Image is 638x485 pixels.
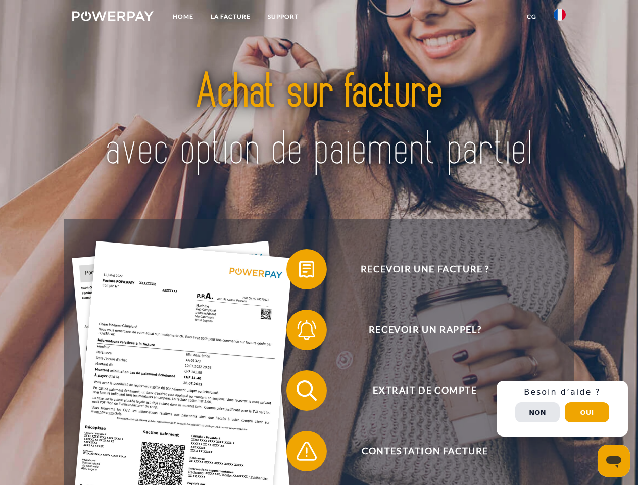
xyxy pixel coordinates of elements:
span: Contestation Facture [301,431,549,471]
div: Schnellhilfe [497,381,628,437]
button: Contestation Facture [286,431,549,471]
a: LA FACTURE [202,8,259,26]
img: qb_bell.svg [294,317,319,343]
img: qb_warning.svg [294,439,319,464]
h3: Besoin d’aide ? [503,387,622,397]
img: logo-powerpay-white.svg [72,11,154,21]
button: Recevoir une facture ? [286,249,549,289]
a: Home [164,8,202,26]
iframe: Bouton de lancement de la fenêtre de messagerie [598,445,630,477]
img: qb_bill.svg [294,257,319,282]
span: Recevoir une facture ? [301,249,549,289]
button: Non [515,402,560,422]
img: title-powerpay_fr.svg [96,48,542,193]
a: CG [518,8,545,26]
a: Support [259,8,307,26]
button: Recevoir un rappel? [286,310,549,350]
span: Recevoir un rappel? [301,310,549,350]
button: Extrait de compte [286,370,549,411]
button: Oui [565,402,609,422]
span: Extrait de compte [301,370,549,411]
img: fr [554,9,566,21]
img: qb_search.svg [294,378,319,403]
